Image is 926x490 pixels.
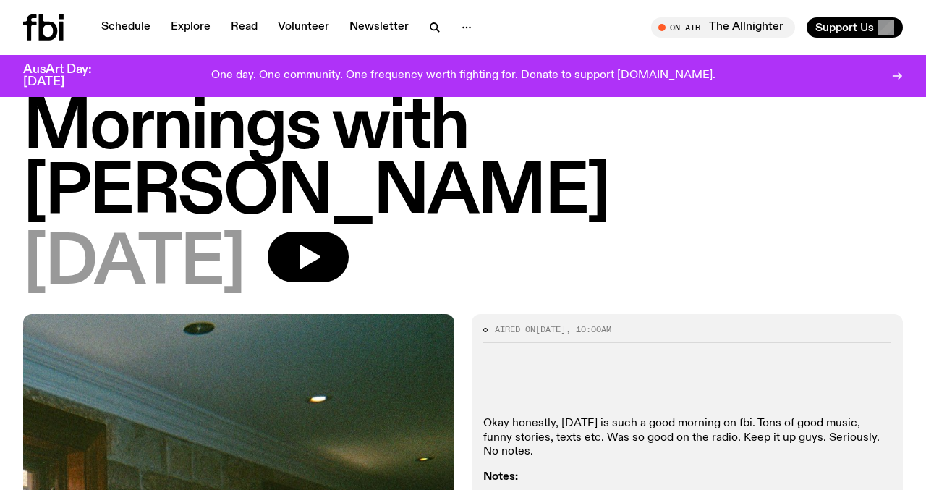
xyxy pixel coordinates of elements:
[23,96,903,226] h1: Mornings with [PERSON_NAME]
[162,17,219,38] a: Explore
[211,69,715,83] p: One day. One community. One frequency worth fighting for. Donate to support [DOMAIN_NAME].
[483,471,518,483] strong: Notes:
[495,324,535,335] span: Aired on
[269,17,338,38] a: Volunteer
[483,417,891,459] p: Okay honestly, [DATE] is such a good morning on fbi. Tons of good music, funny stories, texts etc...
[815,21,874,34] span: Support Us
[807,17,903,38] button: Support Us
[651,17,795,38] button: On AirThe Allnighter
[566,324,611,335] span: , 10:00am
[222,17,266,38] a: Read
[341,17,417,38] a: Newsletter
[535,324,566,335] span: [DATE]
[23,64,116,88] h3: AusArt Day: [DATE]
[93,17,159,38] a: Schedule
[23,232,245,297] span: [DATE]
